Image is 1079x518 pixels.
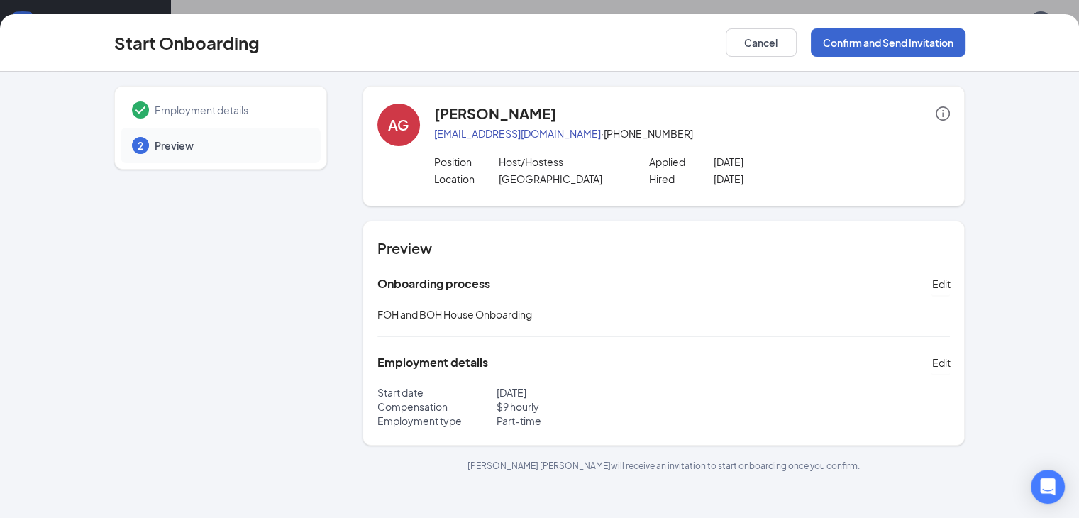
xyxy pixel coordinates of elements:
p: Applied [649,155,714,169]
svg: Checkmark [132,101,149,119]
p: · [PHONE_NUMBER] [434,126,951,140]
span: Preview [155,138,306,153]
span: info-circle [936,106,950,121]
span: Edit [931,277,950,291]
p: [GEOGRAPHIC_DATA] [498,172,627,186]
p: [PERSON_NAME] [PERSON_NAME] will receive an invitation to start onboarding once you confirm. [363,460,965,472]
h5: Employment details [377,355,488,370]
p: Compensation [377,399,497,414]
p: Position [434,155,499,169]
span: Edit [931,356,950,370]
span: FOH and BOH House Onboarding [377,308,532,321]
h5: Onboarding process [377,276,490,292]
p: [DATE] [714,172,843,186]
h4: Preview [377,238,951,258]
button: Cancel [726,28,797,57]
p: Employment type [377,414,497,428]
p: Part-time [497,414,664,428]
button: Edit [931,351,950,374]
button: Confirm and Send Invitation [811,28,965,57]
a: [EMAIL_ADDRESS][DOMAIN_NAME] [434,127,601,140]
h4: [PERSON_NAME] [434,104,556,123]
h3: Start Onboarding [114,31,260,55]
p: Hired [649,172,714,186]
p: [DATE] [497,385,664,399]
p: [DATE] [714,155,843,169]
p: Host/Hostess [498,155,627,169]
div: Open Intercom Messenger [1031,470,1065,504]
p: Start date [377,385,497,399]
div: AG [388,115,409,135]
span: 2 [138,138,143,153]
span: Employment details [155,103,306,117]
p: $ 9 hourly [497,399,664,414]
button: Edit [931,272,950,295]
p: Location [434,172,499,186]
